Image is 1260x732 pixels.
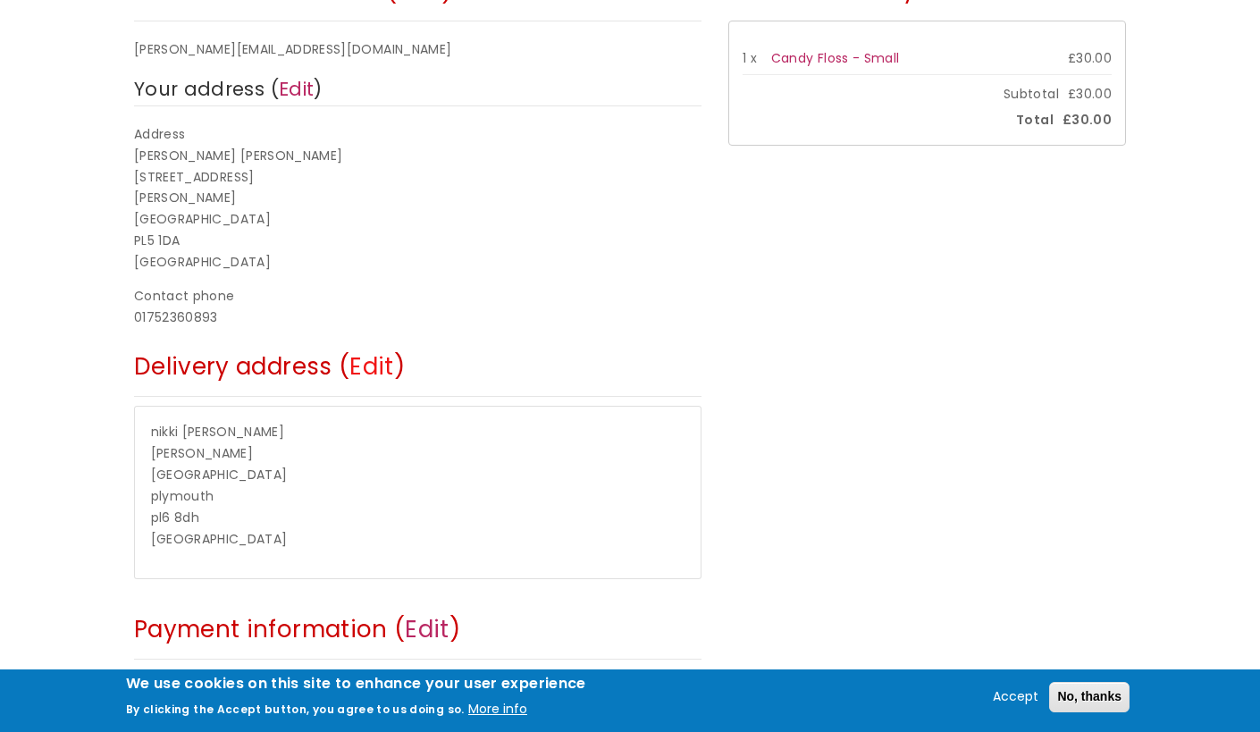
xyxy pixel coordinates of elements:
span: [GEOGRAPHIC_DATA] [151,466,288,484]
span: pl6 8dh [151,509,199,526]
span: £30.00 [1068,84,1112,105]
span: [PERSON_NAME] [182,423,285,441]
span: [PERSON_NAME] [134,147,237,164]
span: Your address ( ) [134,76,323,102]
p: By clicking the Accept button, you agree to us doing so. [126,702,465,717]
span: Total [1007,110,1063,131]
span: Payment information ( ) [134,613,460,645]
a: Edit [279,76,314,102]
a: Edit [349,350,393,383]
div: Contact phone [134,286,701,307]
span: Subtotal [995,84,1068,105]
button: More info [468,699,527,720]
div: [PERSON_NAME][EMAIL_ADDRESS][DOMAIN_NAME] [134,39,701,61]
span: [STREET_ADDRESS] [134,168,255,186]
span: nikki [151,423,179,441]
span: [PERSON_NAME] [134,189,237,206]
span: £30.00 [1063,110,1112,131]
span: [GEOGRAPHIC_DATA] [151,530,288,548]
button: Accept [986,686,1046,708]
td: £30.00 [1025,44,1112,74]
span: Delivery address ( ) [134,350,405,383]
span: [PERSON_NAME] [240,147,343,164]
div: 01752360893 [134,307,701,329]
span: PL5 1DA [134,231,180,249]
div: Address [134,124,701,146]
h2: We use cookies on this site to enhance your user experience [126,674,586,694]
a: Edit [405,613,449,645]
button: No, thanks [1049,682,1130,712]
span: [GEOGRAPHIC_DATA] [134,210,271,228]
span: [PERSON_NAME] [151,444,254,462]
td: 1 x [743,44,771,74]
a: Candy Floss - Small [771,49,900,67]
span: [GEOGRAPHIC_DATA] [134,253,271,271]
span: plymouth [151,487,214,505]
